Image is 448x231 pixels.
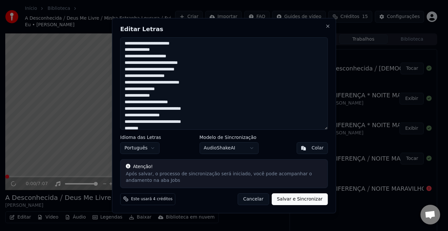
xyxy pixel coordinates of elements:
span: Este usará 4 créditos [131,196,173,202]
div: Colar [312,145,324,151]
h2: Editar Letras [120,26,328,32]
label: Modelo de Sincronização [199,135,258,140]
button: Colar [297,142,328,154]
div: Após salvar, o processo de sincronização será iniciado, você pode acompanhar o andamento na aba Jobs [126,171,322,184]
div: Atenção! [126,164,322,170]
button: Salvar e Sincronizar [272,193,328,205]
label: Idioma das Letras [120,135,161,140]
button: Cancelar [237,193,269,205]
